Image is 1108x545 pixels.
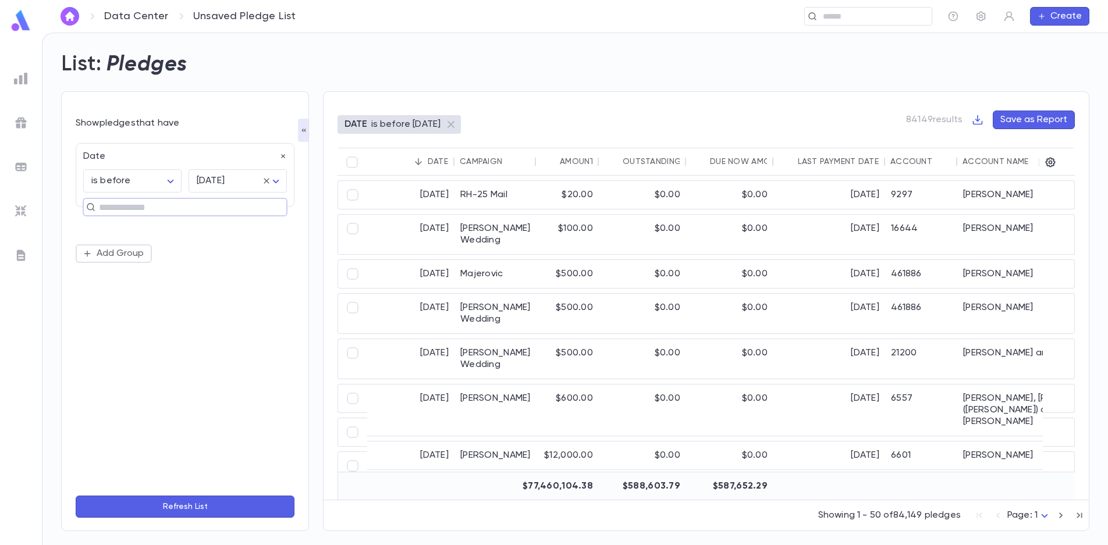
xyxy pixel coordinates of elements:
button: Save as Report [993,111,1075,129]
div: [DATE] [773,441,885,469]
div: $0.00 [599,384,686,436]
div: [DATE] [367,384,454,436]
div: $0.00 [599,181,686,209]
div: Page: 1 [1007,507,1052,525]
img: batches_grey.339ca447c9d9533ef1741baa751efc33.svg [14,160,28,174]
button: Sort [779,152,798,171]
div: [DATE] [773,384,885,436]
div: Outstanding [623,157,681,166]
div: $0.00 [686,294,773,333]
p: 84149 results [906,114,963,126]
button: Sort [409,152,428,171]
div: 21200 [885,339,957,379]
img: reports_grey.c525e4749d1bce6a11f5fe2a8de1b229.svg [14,72,28,86]
div: [PERSON_NAME] [454,384,536,436]
div: Amount [560,157,595,166]
div: $588,603.79 [599,472,686,500]
div: 461886 [885,294,957,333]
div: $0.00 [686,339,773,379]
div: [DATE] [367,260,454,288]
button: Sort [502,152,521,171]
div: Date [76,144,287,162]
img: campaigns_grey.99e729a5f7ee94e3726e6486bddda8f1.svg [14,116,28,130]
div: $100.00 [536,215,599,254]
div: [DATE] [367,181,454,209]
div: [DATE] [367,294,454,333]
a: Data Center [104,10,168,23]
div: Show pledges that have [76,117,294,129]
div: 461886 [885,260,957,288]
div: [DATE] [773,181,885,209]
div: 9297 [885,181,957,209]
img: letters_grey.7941b92b52307dd3b8a917253454ce1c.svg [14,248,28,262]
div: is before [83,170,182,193]
button: Sort [1028,152,1047,171]
div: $0.00 [686,215,773,254]
div: [DATE] [773,215,885,254]
div: Account Name [963,157,1028,166]
div: $0.00 [686,384,773,436]
div: [DATE] [189,170,287,193]
div: [DATE] [773,260,885,288]
div: $600.00 [536,384,599,436]
div: $500.00 [536,260,599,288]
p: Showing 1 - 50 of 84,149 pledges [818,510,961,521]
div: Last Payment Date [798,157,879,166]
button: Refresh List [76,496,294,518]
h2: Pledges [106,52,187,77]
div: 16644 [885,215,957,254]
div: $587,652.29 [686,472,773,500]
div: $500.00 [536,339,599,379]
button: Sort [691,152,710,171]
div: [DATE] [773,339,885,379]
div: 6601 [885,441,957,469]
div: DATEis before [DATE] [338,115,461,134]
button: Create [1030,7,1089,26]
div: $0.00 [686,441,773,469]
div: Majerovic [454,260,536,288]
div: [PERSON_NAME] Wedding [454,339,536,379]
div: $0.00 [599,441,686,469]
div: $0.00 [599,294,686,333]
button: Sort [932,152,951,171]
p: Unsaved Pledge List [193,10,296,23]
button: Open [281,204,283,206]
div: $12,000.00 [536,441,599,469]
div: $0.00 [599,215,686,254]
img: home_white.a664292cf8c1dea59945f0da9f25487c.svg [63,12,77,21]
div: $0.00 [599,260,686,288]
button: Sort [604,152,623,171]
img: imports_grey.530a8a0e642e233f2baf0ef88e8c9fcb.svg [14,204,28,218]
div: Account ID [890,157,943,166]
div: $500.00 [536,294,599,333]
h2: List: [61,52,102,77]
div: [PERSON_NAME] Wedding [454,215,536,254]
div: $20.00 [536,181,599,209]
button: Add Group [76,244,152,263]
span: Page: 1 [1007,511,1038,520]
div: $0.00 [599,339,686,379]
div: RH-25 Mail [454,181,536,209]
div: [DATE] [367,215,454,254]
div: Date [428,157,448,166]
button: Sort [541,152,560,171]
p: is before [DATE] [371,119,441,130]
div: [PERSON_NAME] [454,441,536,469]
div: $77,460,104.38 [536,472,599,500]
div: [DATE] [367,339,454,379]
div: [DATE] [773,294,885,333]
div: $0.00 [686,181,773,209]
span: is before [91,176,130,186]
div: Due Now Amount [710,157,787,166]
div: [DATE] [367,441,454,469]
div: Campaign [460,157,502,166]
span: [DATE] [197,176,225,186]
p: DATE [345,119,368,130]
div: 6557 [885,384,957,436]
img: logo [9,9,33,32]
div: $0.00 [686,260,773,288]
div: [PERSON_NAME] Wedding [454,294,536,333]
